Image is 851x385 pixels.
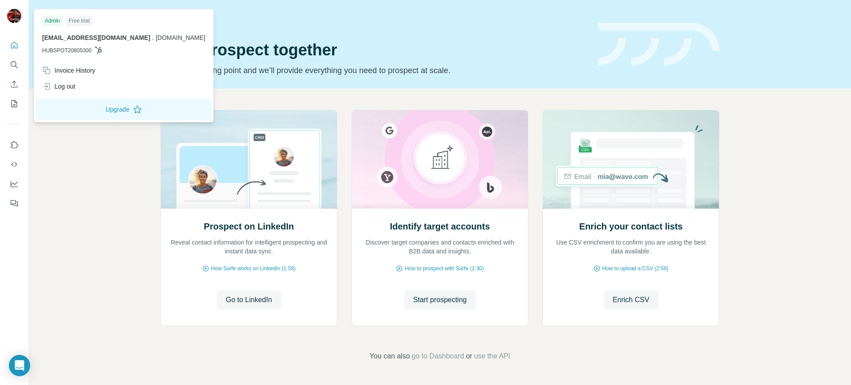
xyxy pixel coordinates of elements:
[7,137,21,153] button: Use Surfe on LinkedIn
[160,64,588,77] p: Pick your starting point and we’ll provide everything you need to prospect at scale.
[552,238,710,256] p: Use CSV enrichment to confirm you are using the best data available.
[413,295,467,305] span: Start prospecting
[361,238,519,256] p: Discover target companies and contacts enriched with B2B data and insights.
[160,110,337,209] img: Prospect on LinkedIn
[7,156,21,172] button: Use Surfe API
[543,110,719,209] img: Enrich your contact lists
[42,66,95,75] div: Invoice History
[217,290,281,310] button: Go to LinkedIn
[579,220,683,233] h2: Enrich your contact lists
[9,355,30,376] div: Open Intercom Messenger
[170,238,328,256] p: Reveal contact information for intelligent prospecting and instant data sync.
[156,34,205,41] span: [DOMAIN_NAME]
[390,220,490,233] h2: Identify target accounts
[226,295,272,305] span: Go to LinkedIn
[370,351,410,362] span: You can also
[7,37,21,53] button: Quick start
[466,351,472,362] span: or
[7,96,21,112] button: My lists
[7,57,21,73] button: Search
[66,16,92,26] div: Free trial
[7,195,21,211] button: Feedback
[351,110,528,209] img: Identify target accounts
[7,9,21,23] img: Avatar
[7,176,21,192] button: Dashboard
[160,16,588,25] div: Quick start
[602,264,668,272] span: How to upload a CSV (2:59)
[42,82,75,91] div: Log out
[36,99,211,120] button: Upgrade
[412,351,464,362] button: go to Dashboard
[211,264,296,272] span: How Surfe works on LinkedIn (1:58)
[598,23,719,66] img: banner
[42,16,62,26] div: Admin
[474,351,510,362] button: use the API
[404,290,476,310] button: Start prospecting
[613,295,649,305] span: Enrich CSV
[42,47,91,54] span: HUBSPOT20805300
[204,220,294,233] h2: Prospect on LinkedIn
[405,264,484,272] span: How to prospect with Surfe (1:30)
[152,34,154,41] span: .
[604,290,658,310] button: Enrich CSV
[160,41,588,59] h1: Let’s prospect together
[7,76,21,92] button: Enrich CSV
[42,34,150,41] span: [EMAIL_ADDRESS][DOMAIN_NAME]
